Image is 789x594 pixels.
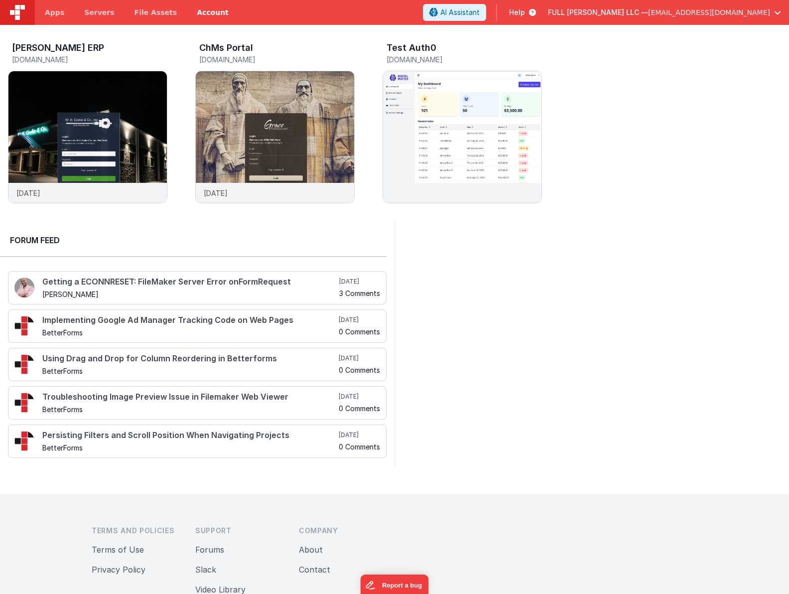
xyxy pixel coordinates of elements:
a: Terms of Use [92,545,144,555]
h4: Troubleshooting Image Preview Issue in Filemaker Web Viewer [42,393,337,402]
h5: [DOMAIN_NAME] [199,56,355,63]
h3: Terms and Policies [92,526,179,536]
img: 295_2.png [14,393,34,413]
img: 295_2.png [14,354,34,374]
h3: Support [195,526,283,536]
h3: Company [299,526,387,536]
h5: 0 Comments [339,443,380,450]
h5: [PERSON_NAME] [42,291,337,298]
a: Getting a ECONNRESET: FileMaker Server Error onFormRequest [PERSON_NAME] [DATE] 3 Comments [8,271,387,304]
h5: 0 Comments [339,366,380,374]
h5: [DATE] [339,393,380,401]
h4: Persisting Filters and Scroll Position When Navigating Projects [42,431,337,440]
span: Servers [84,7,114,17]
h4: Getting a ECONNRESET: FileMaker Server Error onFormRequest [42,278,337,287]
h5: BetterForms [42,367,337,375]
h4: Implementing Google Ad Manager Tracking Code on Web Pages [42,316,337,325]
button: FULL [PERSON_NAME] LLC — [EMAIL_ADDRESS][DOMAIN_NAME] [548,7,781,17]
a: Troubleshooting Image Preview Issue in Filemaker Web Viewer BetterForms [DATE] 0 Comments [8,386,387,420]
a: Implementing Google Ad Manager Tracking Code on Web Pages BetterForms [DATE] 0 Comments [8,309,387,343]
h5: 0 Comments [339,328,380,335]
h5: [DATE] [339,316,380,324]
h5: [DOMAIN_NAME] [12,56,167,63]
a: Persisting Filters and Scroll Position When Navigating Projects BetterForms [DATE] 0 Comments [8,425,387,458]
h5: [DATE] [339,354,380,362]
h3: [PERSON_NAME] ERP [12,43,104,53]
a: About [299,545,323,555]
span: Help [509,7,525,17]
span: FULL [PERSON_NAME] LLC — [548,7,648,17]
h5: [DOMAIN_NAME] [387,56,542,63]
h5: [DATE] [339,431,380,439]
button: Contact [299,564,330,576]
p: [DATE] [204,188,228,198]
a: Privacy Policy [92,565,145,575]
button: About [299,544,323,556]
h5: BetterForms [42,329,337,336]
h4: Using Drag and Drop for Column Reordering in Betterforms [42,354,337,363]
h5: BetterForms [42,406,337,413]
h5: 3 Comments [339,290,380,297]
span: AI Assistant [440,7,480,17]
h3: Test Auth0 [387,43,436,53]
span: File Assets [134,7,177,17]
img: 295_2.png [14,316,34,336]
img: 411_2.png [14,278,34,297]
h5: 0 Comments [339,405,380,412]
button: Slack [195,564,216,576]
span: [EMAIL_ADDRESS][DOMAIN_NAME] [648,7,770,17]
h5: BetterForms [42,444,337,451]
button: Forums [195,544,224,556]
h5: [DATE] [339,278,380,286]
img: 295_2.png [14,431,34,451]
button: AI Assistant [423,4,486,21]
h3: ChMs Portal [199,43,253,53]
span: Apps [45,7,64,17]
h2: Forum Feed [10,234,377,246]
a: Slack [195,565,216,575]
a: Using Drag and Drop for Column Reordering in Betterforms BetterForms [DATE] 0 Comments [8,348,387,381]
